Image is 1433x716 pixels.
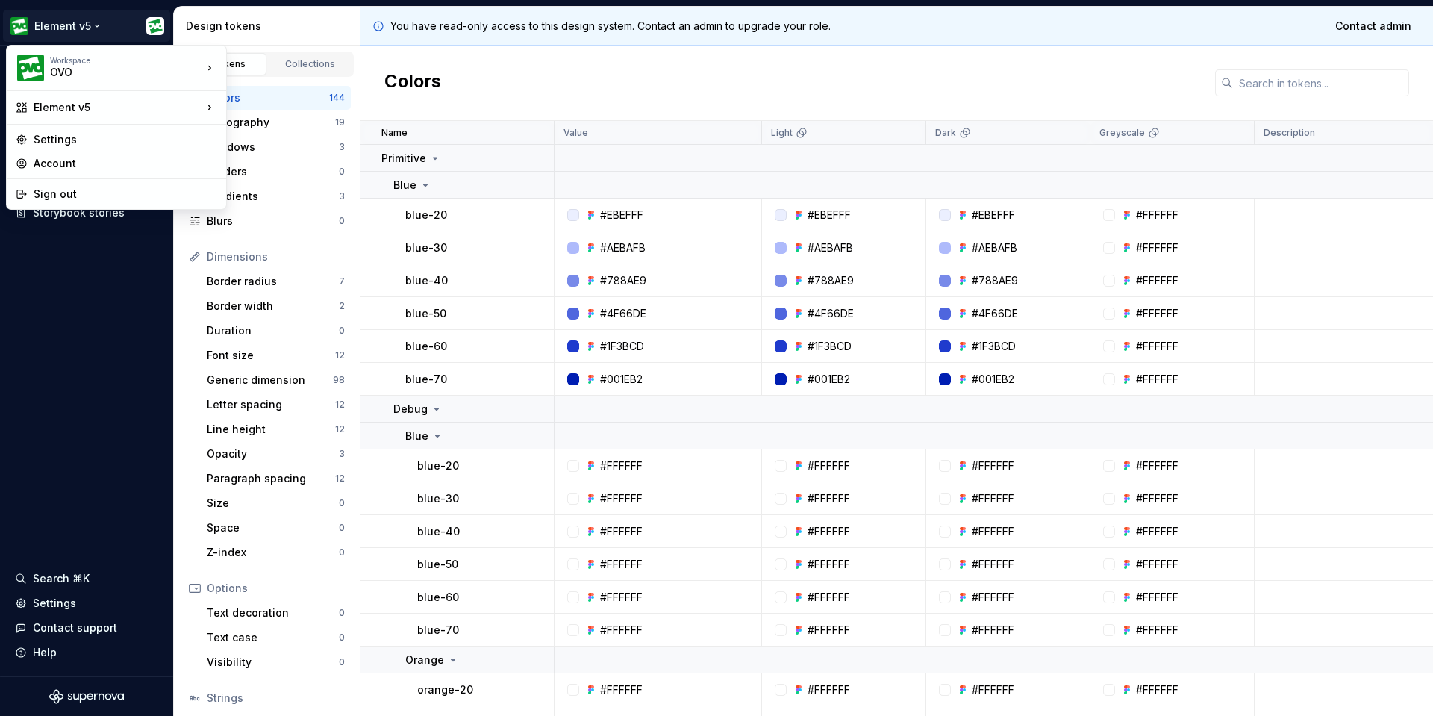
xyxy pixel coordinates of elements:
img: a1163231-533e-497d-a445-0e6f5b523c07.png [17,55,44,81]
div: Account [34,156,217,171]
div: OVO [50,65,177,80]
div: Sign out [34,187,217,202]
div: Workspace [50,56,202,65]
div: Element v5 [34,100,202,115]
div: Settings [34,132,217,147]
